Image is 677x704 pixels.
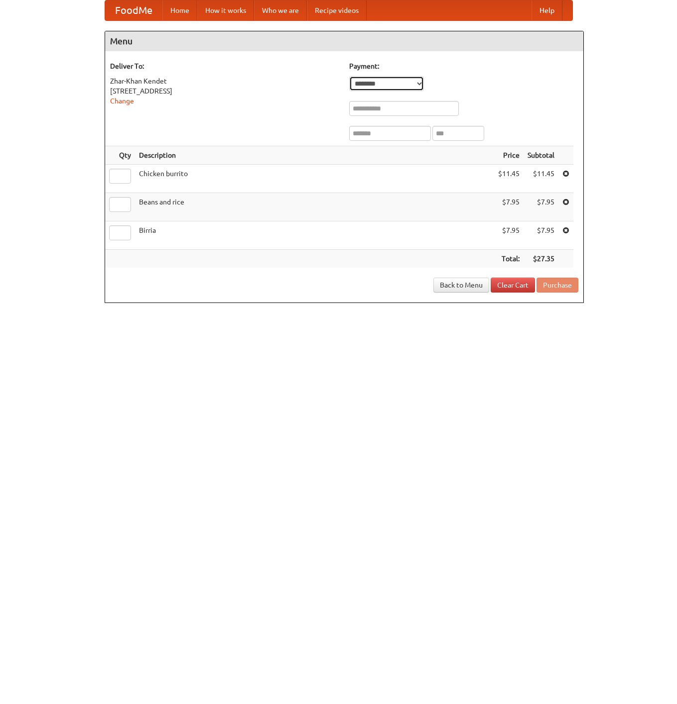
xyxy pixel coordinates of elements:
td: $7.95 [494,193,524,221]
h5: Payment: [349,61,578,71]
th: Description [135,146,494,165]
a: Help [532,0,562,20]
th: Subtotal [524,146,558,165]
td: $7.95 [524,221,558,250]
a: Back to Menu [433,278,489,293]
td: $11.45 [524,165,558,193]
a: Who we are [254,0,307,20]
a: Change [110,97,134,105]
div: [STREET_ADDRESS] [110,86,339,96]
td: $7.95 [524,193,558,221]
h4: Menu [105,31,583,51]
th: Price [494,146,524,165]
a: Recipe videos [307,0,367,20]
th: Total: [494,250,524,268]
td: $7.95 [494,221,524,250]
td: Chicken burrito [135,165,494,193]
a: Home [162,0,197,20]
h5: Deliver To: [110,61,339,71]
a: How it works [197,0,254,20]
a: Clear Cart [491,278,535,293]
th: $27.35 [524,250,558,268]
td: Beans and rice [135,193,494,221]
button: Purchase [537,278,578,293]
td: Birria [135,221,494,250]
div: Zhar-Khan Kendet [110,76,339,86]
td: $11.45 [494,165,524,193]
a: FoodMe [105,0,162,20]
th: Qty [105,146,135,165]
